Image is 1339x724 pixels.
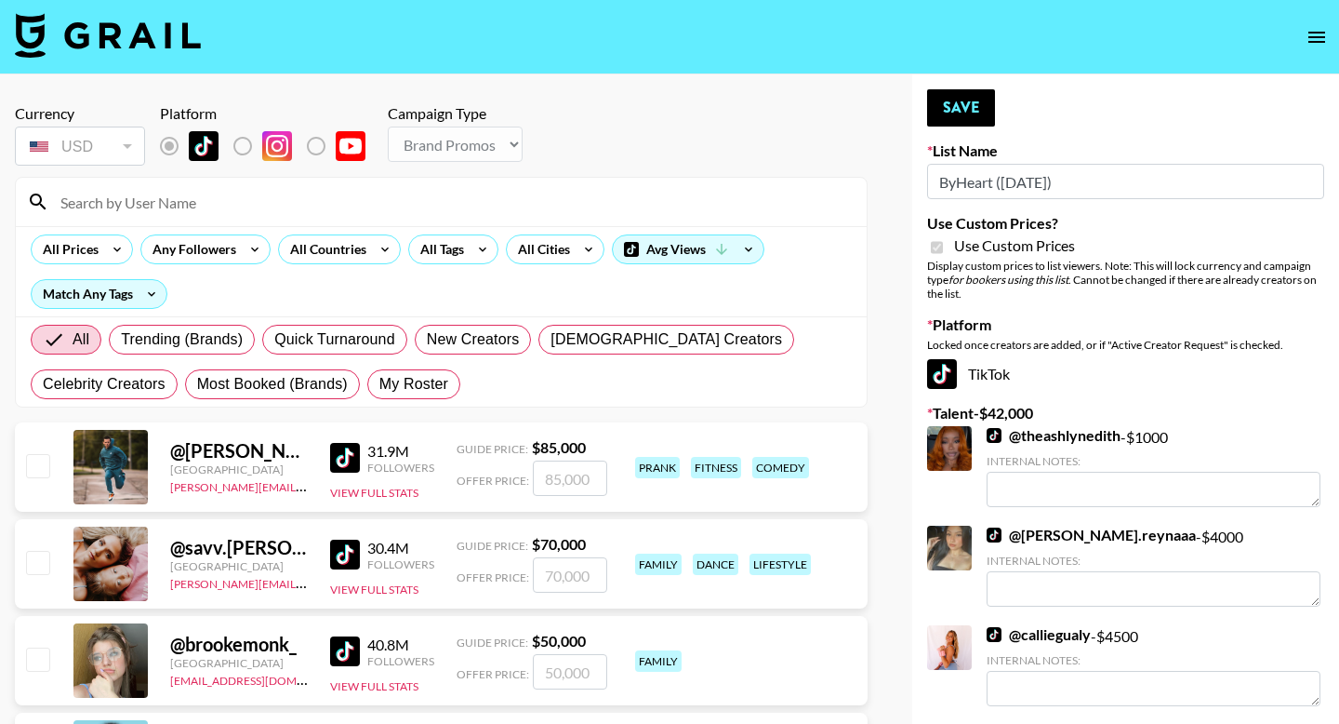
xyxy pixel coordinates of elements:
div: prank [635,457,680,478]
span: Guide Price: [457,636,528,650]
img: YouTube [336,131,365,161]
input: 85,000 [533,461,607,496]
img: TikTok [189,131,219,161]
strong: $ 85,000 [532,438,586,456]
div: dance [693,554,738,575]
strong: $ 50,000 [532,632,586,650]
button: View Full Stats [330,679,418,693]
div: [GEOGRAPHIC_DATA] [170,559,308,573]
div: USD [19,130,141,163]
a: [PERSON_NAME][EMAIL_ADDRESS][DOMAIN_NAME] [170,476,445,494]
img: TikTok [330,637,360,666]
div: Currency is locked to USD [15,123,145,169]
a: [PERSON_NAME][EMAIL_ADDRESS][DOMAIN_NAME] [170,573,445,591]
div: @ [PERSON_NAME].[PERSON_NAME] [170,439,308,463]
span: All [73,328,89,351]
label: Talent - $ 42,000 [927,404,1324,422]
a: [EMAIL_ADDRESS][DOMAIN_NAME] [170,670,357,688]
div: Currency [15,104,145,123]
div: - $ 4000 [987,526,1320,607]
span: My Roster [379,373,448,396]
div: lifestyle [749,554,811,575]
button: Save [927,89,995,127]
div: - $ 1000 [987,426,1320,507]
input: 70,000 [533,557,607,593]
span: Most Booked (Brands) [197,373,348,396]
img: TikTok [987,627,1001,642]
strong: $ 70,000 [532,535,586,553]
div: 40.8M [367,636,434,654]
div: All Cities [507,235,574,263]
div: family [635,554,682,575]
div: Avg Views [613,235,763,263]
label: Use Custom Prices? [927,214,1324,233]
img: TikTok [987,428,1001,443]
span: Guide Price: [457,539,528,553]
span: Offer Price: [457,667,529,681]
div: 31.9M [367,442,434,461]
div: All Tags [409,235,468,263]
div: TikTok [927,359,1324,389]
div: Match Any Tags [32,280,166,308]
div: [GEOGRAPHIC_DATA] [170,656,308,670]
div: All Countries [279,235,370,263]
img: TikTok [330,443,360,473]
div: Internal Notes: [987,554,1320,568]
img: TikTok [330,540,360,570]
img: TikTok [927,359,957,389]
div: All Prices [32,235,102,263]
img: Instagram [262,131,292,161]
div: Internal Notes: [987,454,1320,468]
span: Quick Turnaround [274,328,395,351]
div: @ savv.[PERSON_NAME] [170,536,308,559]
div: - $ 4500 [987,625,1320,706]
div: Campaign Type [388,104,523,123]
div: comedy [752,457,809,478]
input: Search by User Name [49,187,855,217]
span: Celebrity Creators [43,373,166,396]
div: List locked to TikTok. [160,127,380,166]
div: 30.4M [367,539,434,557]
div: @ brookemonk_ [170,633,308,656]
button: View Full Stats [330,583,418,597]
input: 50,000 [533,654,607,690]
img: TikTok [987,528,1001,543]
a: @calliegualy [987,625,1091,644]
label: Platform [927,315,1324,334]
button: open drawer [1298,19,1335,56]
img: Grail Talent [15,13,201,58]
button: View Full Stats [330,486,418,500]
div: Platform [160,104,380,123]
div: Locked once creators are added, or if "Active Creator Request" is checked. [927,338,1324,352]
em: for bookers using this list [948,273,1068,287]
span: Use Custom Prices [954,236,1075,255]
span: Offer Price: [457,570,529,584]
span: Trending (Brands) [121,328,243,351]
div: Followers [367,557,434,571]
div: Internal Notes: [987,653,1320,667]
div: family [635,650,682,672]
span: Offer Price: [457,474,529,488]
div: [GEOGRAPHIC_DATA] [170,463,308,476]
label: List Name [927,141,1324,160]
div: Any Followers [141,235,240,263]
div: fitness [691,457,741,478]
div: Followers [367,461,434,475]
span: [DEMOGRAPHIC_DATA] Creators [550,328,782,351]
div: Followers [367,654,434,668]
span: Guide Price: [457,442,528,456]
div: Display custom prices to list viewers. Note: This will lock currency and campaign type . Cannot b... [927,259,1324,301]
a: @theashlynedith [987,426,1120,445]
a: @[PERSON_NAME].reynaaa [987,526,1196,544]
span: New Creators [427,328,520,351]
